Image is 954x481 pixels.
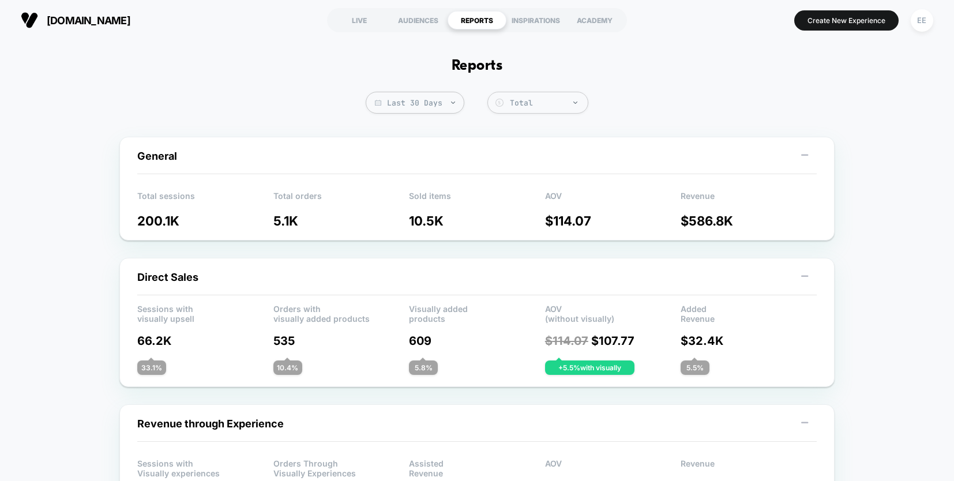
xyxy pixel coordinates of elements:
[137,459,273,476] p: Sessions with Visually experiences
[375,100,381,106] img: calendar
[409,334,545,348] p: 609
[137,418,284,430] span: Revenue through Experience
[409,191,545,208] p: Sold items
[911,9,933,32] div: EE
[409,360,438,375] div: 5.8 %
[389,11,448,29] div: AUDIENCES
[47,14,130,27] span: [DOMAIN_NAME]
[366,92,464,114] span: Last 30 Days
[565,11,624,29] div: ACADEMY
[409,459,545,476] p: Assisted Revenue
[452,58,502,74] h1: Reports
[409,213,545,228] p: 10.5K
[510,98,582,108] div: Total
[681,334,817,348] p: $ 32.4K
[545,191,681,208] p: AOV
[273,191,410,208] p: Total orders
[506,11,565,29] div: INSPIRATIONS
[451,102,455,104] img: end
[137,304,273,321] p: Sessions with visually upsell
[21,12,38,29] img: Visually logo
[273,334,410,348] p: 535
[137,334,273,348] p: 66.2K
[17,11,134,29] button: [DOMAIN_NAME]
[545,360,634,375] div: + 5.5 % with visually
[137,213,273,228] p: 200.1K
[137,191,273,208] p: Total sessions
[794,10,899,31] button: Create New Experience
[681,213,817,228] p: $ 586.8K
[545,304,681,321] p: AOV (without visually)
[681,304,817,321] p: Added Revenue
[681,191,817,208] p: Revenue
[409,304,545,321] p: Visually added products
[273,213,410,228] p: 5.1K
[137,271,198,283] span: Direct Sales
[545,213,681,228] p: $ 114.07
[545,334,681,348] p: $ 107.77
[573,102,577,104] img: end
[498,100,501,106] tspan: $
[681,360,709,375] div: 5.5 %
[545,334,588,348] span: $ 114.07
[907,9,937,32] button: EE
[273,304,410,321] p: Orders with visually added products
[137,150,177,162] span: General
[137,360,166,375] div: 33.1 %
[273,360,302,375] div: 10.4 %
[681,459,817,476] p: Revenue
[545,459,681,476] p: AOV
[273,459,410,476] p: Orders Through Visually Experiences
[448,11,506,29] div: REPORTS
[330,11,389,29] div: LIVE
